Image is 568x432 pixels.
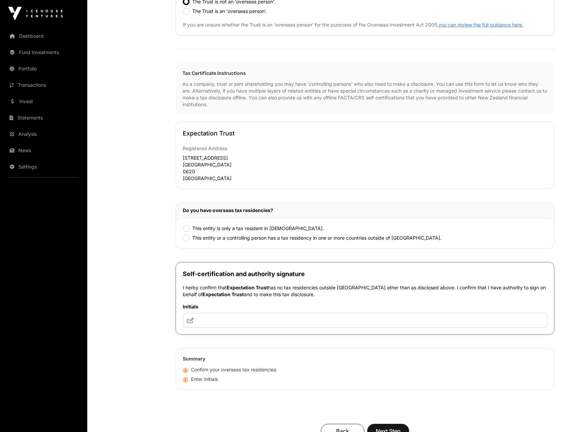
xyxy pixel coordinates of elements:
[182,70,548,77] h2: Tax Certificate Instructions
[183,168,364,175] p: 0620
[5,61,82,76] a: Portfolio
[183,155,364,161] p: [STREET_ADDRESS]
[192,8,267,15] label: The Trust is an 'overseas person'.
[5,110,82,125] a: Statements
[192,235,442,241] label: This entity or a controlling person has a tax residency in one or more countries outside of [GEOG...
[438,22,523,28] a: you can review the full guidance here.
[227,285,268,290] span: Expectation Trust
[183,376,218,383] div: Enter Initials
[183,129,547,138] h2: Expectation Trust
[5,45,82,60] a: Fund Investments
[5,29,82,44] a: Dashboard
[5,94,82,109] a: Invest
[183,303,547,310] label: Initials
[182,81,548,108] p: As a company, trust or joint shareholding you may have 'controlling persons' who also need to mak...
[5,127,82,142] a: Analysis
[183,161,364,168] p: [GEOGRAPHIC_DATA]
[183,355,547,362] h2: Summary
[5,78,82,93] a: Transactions
[5,159,82,174] a: Settings
[183,366,276,373] div: Confirm your overseas tax residencies
[183,284,547,298] p: I herby confirm that has no tax residencies outside [GEOGRAPHIC_DATA] other than as disclosed abo...
[183,21,547,28] p: If you are unsure whether the Trust is an 'overseas person' for the purposes of the Overseas Inve...
[183,145,227,151] span: Registered Address
[8,7,63,20] img: Icehouse Ventures Logo
[183,207,547,214] h2: Do you have overseas tax residencies?
[183,175,364,182] p: [GEOGRAPHIC_DATA]
[5,143,82,158] a: News
[534,399,568,432] iframe: Chat Widget
[203,291,244,297] span: Expectation Trust
[183,269,547,279] h2: Self-certification and authority signature
[192,225,324,232] label: This entity is only a tax resident in [DEMOGRAPHIC_DATA].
